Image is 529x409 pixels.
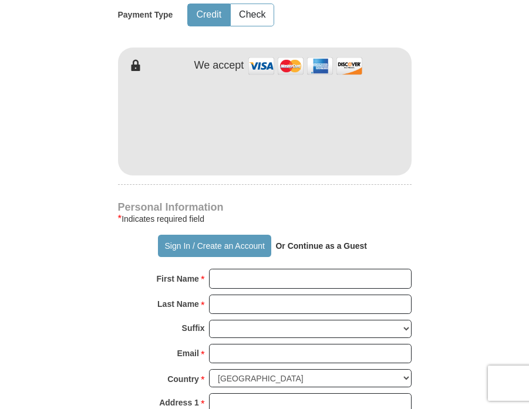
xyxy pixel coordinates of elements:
[157,296,199,312] strong: Last Name
[157,271,199,287] strong: First Name
[275,241,367,251] strong: Or Continue as a Guest
[158,235,271,257] button: Sign In / Create an Account
[118,212,412,226] div: Indicates required field
[247,53,364,79] img: credit cards accepted
[177,345,199,361] strong: Email
[231,4,274,26] button: Check
[118,202,412,212] h4: Personal Information
[167,371,199,387] strong: Country
[194,59,244,72] h4: We accept
[118,10,173,20] h5: Payment Type
[188,4,230,26] button: Credit
[182,320,205,336] strong: Suffix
